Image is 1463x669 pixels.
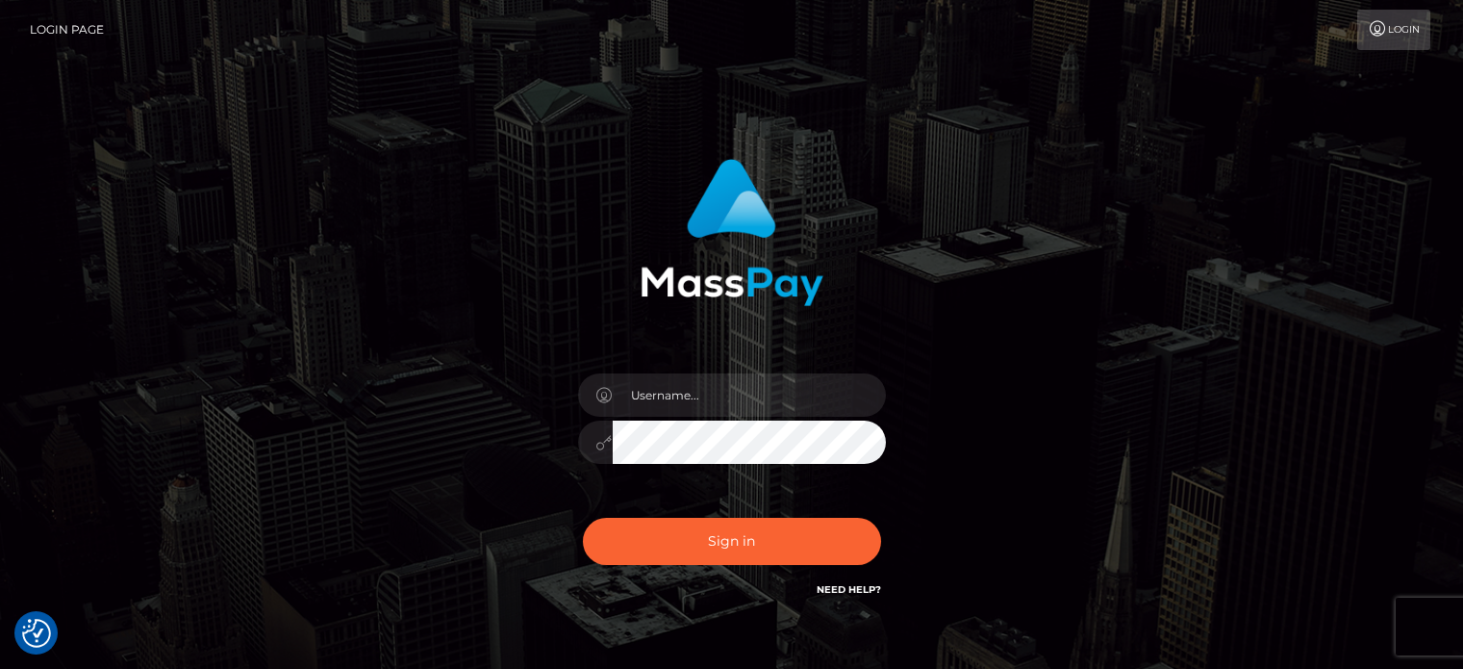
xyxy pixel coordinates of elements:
a: Login [1357,10,1430,50]
img: Revisit consent button [22,619,51,648]
a: Need Help? [817,583,881,596]
button: Sign in [583,518,881,565]
input: Username... [613,373,886,417]
button: Consent Preferences [22,619,51,648]
a: Login Page [30,10,104,50]
img: MassPay Login [641,159,823,306]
